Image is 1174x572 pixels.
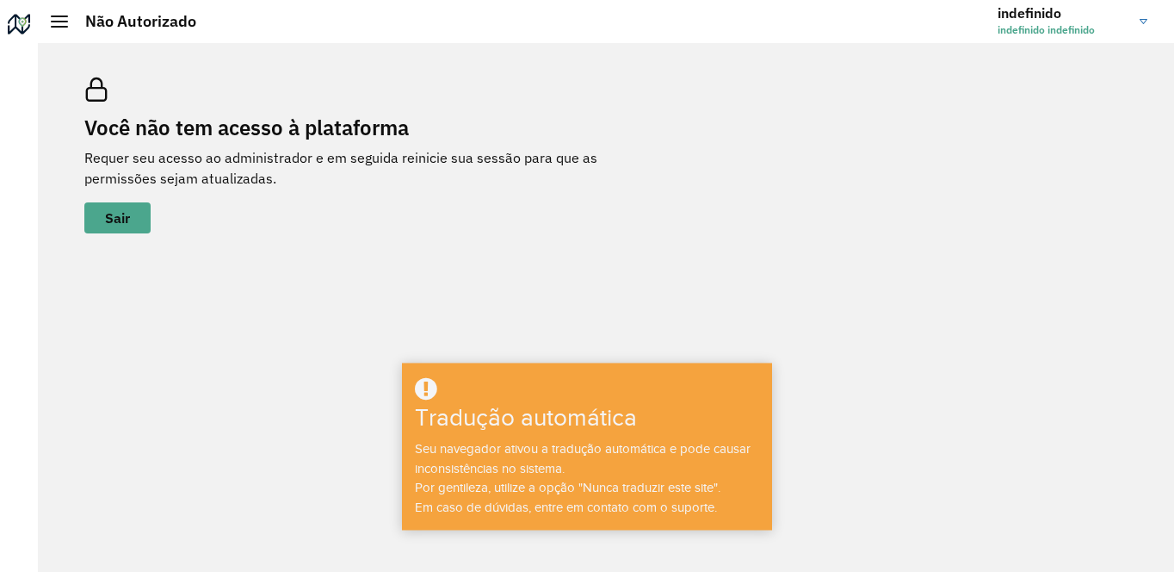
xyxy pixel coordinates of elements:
font: Sair [105,209,130,227]
font: Não Autorizado [85,11,196,31]
font: Em caso de dúvidas, entre em contato com o suporte. [415,501,717,514]
font: Seu navegador ativou a tradução automática e pode causar inconsistências no sistema. [415,442,751,476]
button: botão [84,202,151,233]
font: Tradução automática [415,405,637,432]
font: Requer seu acesso ao administrador e em seguida reinicie sua sessão para que as permissões sejam ... [84,149,597,187]
font: Por gentileza, utilize a opção "Nunca traduzir este site". [415,481,720,494]
font: Você não tem acesso à plataforma [84,114,409,141]
font: indefinido indefinido [998,23,1095,36]
font: indefinido [998,4,1061,22]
